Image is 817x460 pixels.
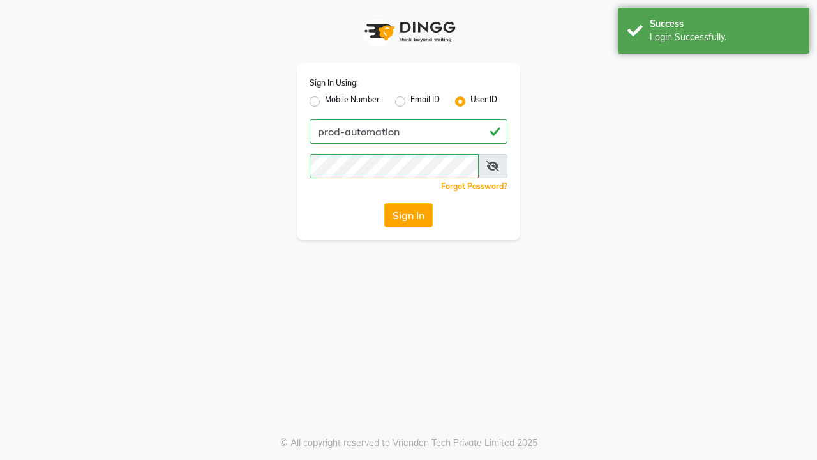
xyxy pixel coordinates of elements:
[325,94,380,109] label: Mobile Number
[310,77,358,89] label: Sign In Using:
[650,31,800,44] div: Login Successfully.
[310,154,479,178] input: Username
[441,181,507,191] a: Forgot Password?
[410,94,440,109] label: Email ID
[470,94,497,109] label: User ID
[310,119,507,144] input: Username
[357,13,460,50] img: logo1.svg
[384,203,433,227] button: Sign In
[650,17,800,31] div: Success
